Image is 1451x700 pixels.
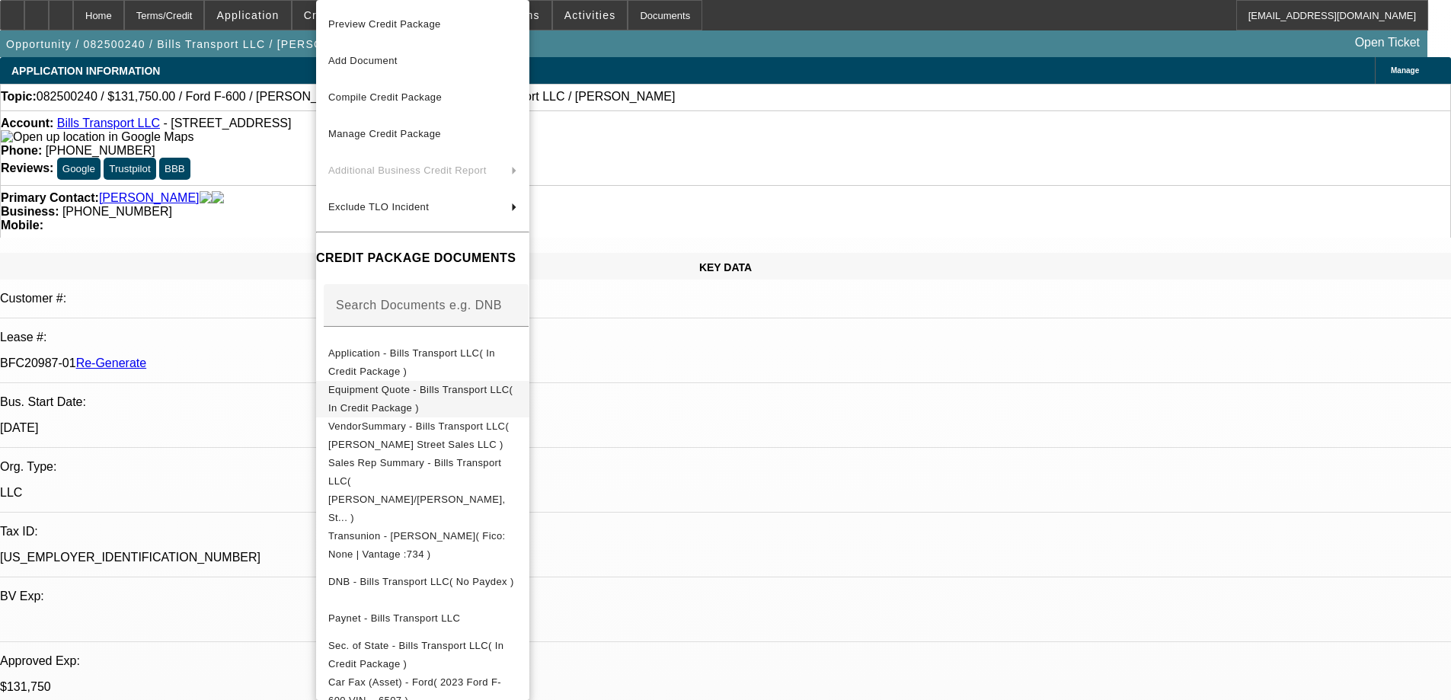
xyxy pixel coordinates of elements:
[328,457,505,523] span: Sales Rep Summary - Bills Transport LLC( [PERSON_NAME]/[PERSON_NAME], St... )
[328,347,495,377] span: Application - Bills Transport LLC( In Credit Package )
[328,612,460,624] span: Paynet - Bills Transport LLC
[316,600,529,637] button: Paynet - Bills Transport LLC
[316,564,529,600] button: DNB - Bills Transport LLC( No Paydex )
[316,527,529,564] button: Transunion - Smith, William( Fico: None | Vantage :734 )
[328,640,503,670] span: Sec. of State - Bills Transport LLC( In Credit Package )
[328,576,514,587] span: DNB - Bills Transport LLC( No Paydex )
[316,637,529,673] button: Sec. of State - Bills Transport LLC( In Credit Package )
[328,55,398,66] span: Add Document
[328,201,429,213] span: Exclude TLO Incident
[328,128,441,139] span: Manage Credit Package
[336,299,502,312] mat-label: Search Documents e.g. DNB
[328,18,441,30] span: Preview Credit Package
[316,381,529,417] button: Equipment Quote - Bills Transport LLC( In Credit Package )
[316,249,529,267] h4: CREDIT PACKAGE DOCUMENTS
[316,344,529,381] button: Application - Bills Transport LLC( In Credit Package )
[316,454,529,527] button: Sales Rep Summary - Bills Transport LLC( Lionello, Nick/Richards, St... )
[316,417,529,454] button: VendorSummary - Bills Transport LLC( Winn Street Sales LLC )
[328,530,506,560] span: Transunion - [PERSON_NAME]( Fico: None | Vantage :734 )
[328,91,442,103] span: Compile Credit Package
[328,384,513,414] span: Equipment Quote - Bills Transport LLC( In Credit Package )
[328,420,509,450] span: VendorSummary - Bills Transport LLC( [PERSON_NAME] Street Sales LLC )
